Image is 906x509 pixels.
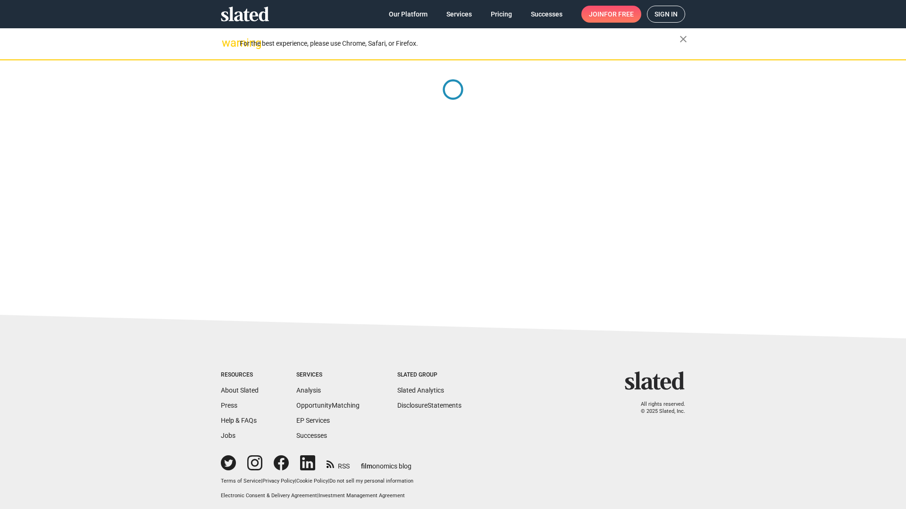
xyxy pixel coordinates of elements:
[221,386,259,394] a: About Slated
[221,402,237,409] a: Press
[589,6,634,23] span: Join
[381,6,435,23] a: Our Platform
[483,6,520,23] a: Pricing
[296,386,321,394] a: Analysis
[317,493,319,499] span: |
[221,371,259,379] div: Resources
[295,478,296,484] span: |
[397,402,461,409] a: DisclosureStatements
[327,456,350,471] a: RSS
[361,462,372,470] span: film
[262,478,295,484] a: Privacy Policy
[296,371,360,379] div: Services
[261,478,262,484] span: |
[654,6,678,22] span: Sign in
[647,6,685,23] a: Sign in
[329,478,413,485] button: Do not sell my personal information
[296,417,330,424] a: EP Services
[397,371,461,379] div: Slated Group
[604,6,634,23] span: for free
[328,478,329,484] span: |
[491,6,512,23] span: Pricing
[389,6,428,23] span: Our Platform
[319,493,405,499] a: Investment Management Agreement
[678,33,689,45] mat-icon: close
[240,37,679,50] div: For the best experience, please use Chrome, Safari, or Firefox.
[361,454,411,471] a: filmonomics blog
[222,37,233,49] mat-icon: warning
[397,386,444,394] a: Slated Analytics
[439,6,479,23] a: Services
[221,493,317,499] a: Electronic Consent & Delivery Agreement
[221,432,235,439] a: Jobs
[221,417,257,424] a: Help & FAQs
[631,401,685,415] p: All rights reserved. © 2025 Slated, Inc.
[221,478,261,484] a: Terms of Service
[523,6,570,23] a: Successes
[296,432,327,439] a: Successes
[296,402,360,409] a: OpportunityMatching
[531,6,562,23] span: Successes
[296,478,328,484] a: Cookie Policy
[581,6,641,23] a: Joinfor free
[446,6,472,23] span: Services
